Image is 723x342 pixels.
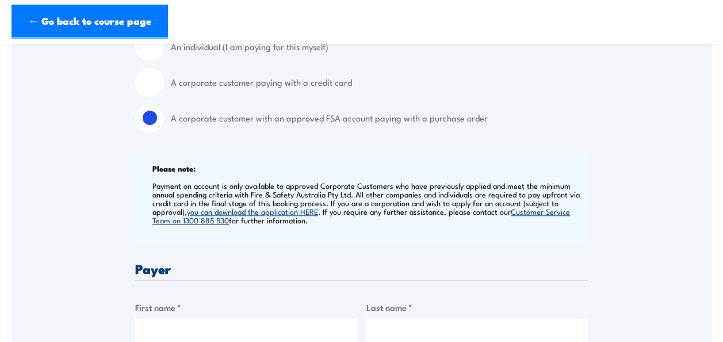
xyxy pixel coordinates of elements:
[152,162,196,174] b: Please note:
[171,32,588,61] label: An individual (I am paying for this myself)
[152,181,585,225] p: Payment on account is only available to approved Corporate Customers who have previously applied ...
[152,206,570,225] a: Customer Service Team on 1300 885 530
[135,301,357,314] label: First name
[12,5,168,39] a: ← Go back to course page
[171,68,588,97] label: A corporate customer paying with a credit card
[171,104,588,132] label: A corporate customer with an approved FSA account paying with a purchase order
[366,301,588,314] label: Last name
[135,262,588,275] h3: Payer
[187,206,318,216] a: you can download the application HERE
